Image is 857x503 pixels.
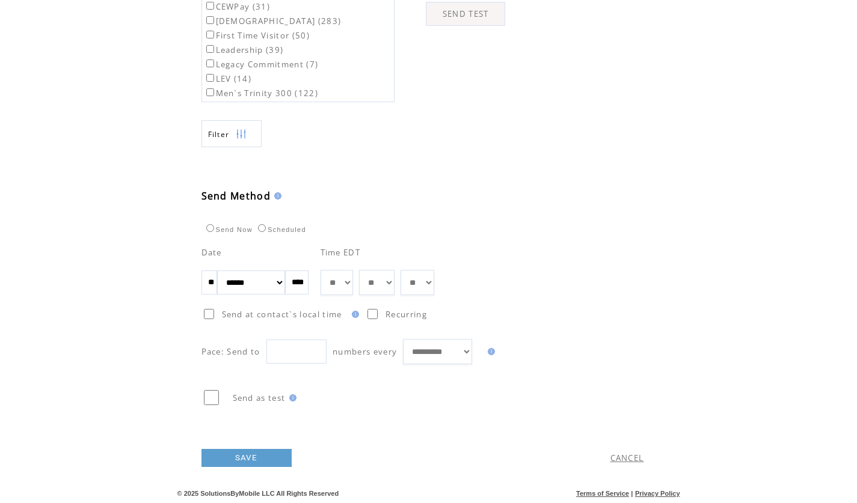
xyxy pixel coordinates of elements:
img: help.gif [271,192,281,200]
span: Show filters [208,129,230,139]
img: help.gif [348,311,359,318]
span: Date [201,247,222,258]
a: CANCEL [610,453,644,463]
label: First Time Visitor (50) [204,30,310,41]
a: Privacy Policy [635,490,680,497]
label: LEV (14) [204,73,252,84]
img: help.gif [484,348,495,355]
input: Send Now [206,224,214,232]
span: Send Method [201,189,271,203]
label: [DEMOGRAPHIC_DATA] (283) [204,16,342,26]
label: Scheduled [255,226,306,233]
span: Recurring [385,309,427,320]
label: Men`s Trinity 300 (122) [204,88,319,99]
label: Leadership (39) [204,44,284,55]
span: Send at contact`s local time [222,309,342,320]
input: Legacy Commitment (7) [206,59,214,67]
label: CEWPay (31) [204,1,271,12]
input: LEV (14) [206,74,214,82]
input: First Time Visitor (50) [206,31,214,38]
input: CEWPay (31) [206,2,214,10]
a: Terms of Service [576,490,629,497]
span: Time EDT [321,247,361,258]
img: help.gif [286,394,296,401]
a: SAVE [201,449,292,467]
span: Pace: Send to [201,346,260,357]
span: Send as test [233,392,286,403]
a: SEND TEST [426,2,505,26]
label: Send Now [203,226,253,233]
a: Filter [201,120,262,147]
input: Scheduled [258,224,266,232]
span: numbers every [333,346,397,357]
input: Men`s Trinity 300 (122) [206,88,214,96]
label: Legacy Commitment (7) [204,59,319,70]
input: Leadership (39) [206,45,214,53]
img: filters.png [236,121,247,148]
span: © 2025 SolutionsByMobile LLC All Rights Reserved [177,490,339,497]
input: [DEMOGRAPHIC_DATA] (283) [206,16,214,24]
span: | [631,490,633,497]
